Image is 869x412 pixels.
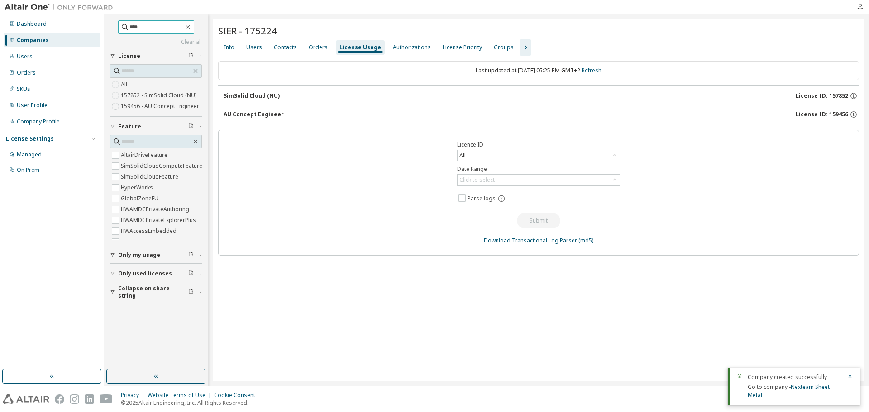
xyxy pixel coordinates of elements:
div: Dashboard [17,20,47,28]
span: License ID: 159456 [796,111,848,118]
span: Clear filter [188,123,194,130]
label: HWAMDCPrivateExplorerPlus [121,215,198,226]
div: Website Terms of Use [148,392,214,399]
button: Submit [517,213,560,228]
div: License Priority [443,44,482,51]
span: Clear filter [188,52,194,60]
div: License Settings [6,135,54,142]
div: All [458,150,620,161]
div: Privacy [121,392,148,399]
div: Companies [17,37,49,44]
span: License [118,52,140,60]
span: License ID: 157852 [796,92,848,99]
span: Feature [118,123,141,130]
label: 159456 - AU Concept Engineer [121,101,201,112]
div: License Usage [339,44,381,51]
label: GlobalZoneEU [121,193,160,204]
label: 157852 - SimSolid Cloud (NU) [121,90,198,101]
button: Collapse on share string [110,282,202,302]
button: Only used licenses [110,264,202,284]
a: Nexteam Sheet Metal [748,383,830,399]
a: Refresh [582,66,602,74]
a: Download Transactional Log Parser [484,237,577,244]
button: AU Concept EngineerLicense ID: 159456 [224,104,859,124]
div: Authorizations [393,44,431,51]
div: Orders [309,44,328,51]
label: All [121,79,129,90]
label: Date Range [457,166,620,173]
img: youtube.svg [100,394,113,404]
span: Go to company - [748,383,830,399]
div: All [458,151,467,161]
span: Clear filter [188,270,194,277]
label: SimSolidCloudComputeFeature [121,161,204,171]
label: SimSolidCloudFeature [121,171,180,182]
img: Altair One [5,3,118,12]
button: License [110,46,202,66]
div: Info [224,44,234,51]
div: SimSolid Cloud (NU) [224,92,280,99]
label: HWActivate [121,237,152,247]
span: Clear filter [188,251,194,259]
div: Managed [17,151,42,158]
button: Feature [110,117,202,137]
div: Groups [494,44,514,51]
label: Licence ID [457,141,620,148]
a: (md5) [578,237,593,244]
img: facebook.svg [55,394,64,404]
span: SIER - 175224 [218,24,277,37]
label: HWAccessEmbedded [121,226,178,237]
img: instagram.svg [70,394,79,404]
label: HWAMDCPrivateAuthoring [121,204,191,215]
button: Only my usage [110,245,202,265]
div: Last updated at: [DATE] 05:25 PM GMT+2 [218,61,859,80]
div: SKUs [17,85,30,93]
a: Clear all [110,38,202,46]
span: Clear filter [188,289,194,296]
span: Collapse on share string [118,285,188,299]
span: Only used licenses [118,270,172,277]
label: AltairDriveFeature [121,150,169,161]
div: Orders [17,69,36,76]
div: Company Profile [17,118,60,125]
div: Click to select [459,176,495,184]
div: Cookie Consent [214,392,261,399]
span: Only my usage [118,251,160,259]
div: Company created successfully [748,373,842,381]
button: SimSolid Cloud (NU)License ID: 157852 [224,86,859,106]
div: On Prem [17,166,39,174]
span: Parse logs [468,195,496,202]
div: Users [246,44,262,51]
div: User Profile [17,102,48,109]
label: HyperWorks [121,182,155,193]
div: Contacts [274,44,297,51]
img: altair_logo.svg [3,394,49,404]
p: © 2025 Altair Engineering, Inc. All Rights Reserved. [121,399,261,407]
div: Click to select [458,175,620,185]
div: Users [17,53,33,60]
div: AU Concept Engineer [224,111,284,118]
img: linkedin.svg [85,394,94,404]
